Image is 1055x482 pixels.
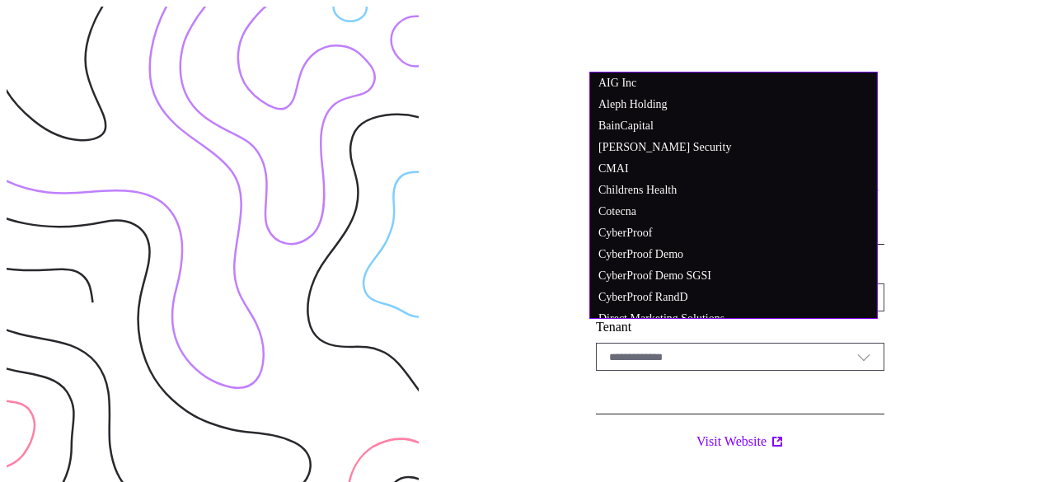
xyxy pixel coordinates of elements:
[598,291,688,303] span: CyberProof RandD
[598,227,652,239] span: CyberProof
[696,434,784,449] a: Visit Website
[598,119,654,132] span: BainCapital
[598,98,668,110] span: Aleph Holding
[856,349,871,364] button: Toggle options menu
[598,248,683,260] span: CyberProof Demo
[598,205,636,218] span: Cotecna
[598,141,731,153] span: [PERSON_NAME] Security
[598,77,636,89] span: AIG Inc
[598,269,711,282] span: CyberProof Demo SGSI
[598,184,677,196] span: Childrens Health
[596,320,884,335] label: Tenant
[598,162,629,175] span: CMAI
[598,312,724,325] span: Direct Marketing Solutions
